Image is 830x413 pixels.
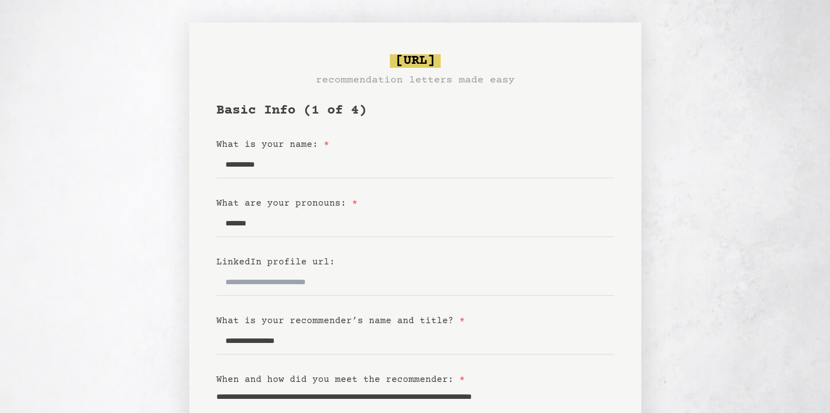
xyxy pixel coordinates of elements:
[316,72,515,88] h3: recommendation letters made easy
[216,198,358,208] label: What are your pronouns:
[216,316,465,326] label: What is your recommender’s name and title?
[390,54,441,68] span: [URL]
[216,375,465,385] label: When and how did you meet the recommender:
[216,140,329,150] label: What is your name:
[216,102,614,120] h1: Basic Info (1 of 4)
[216,257,335,267] label: LinkedIn profile url:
